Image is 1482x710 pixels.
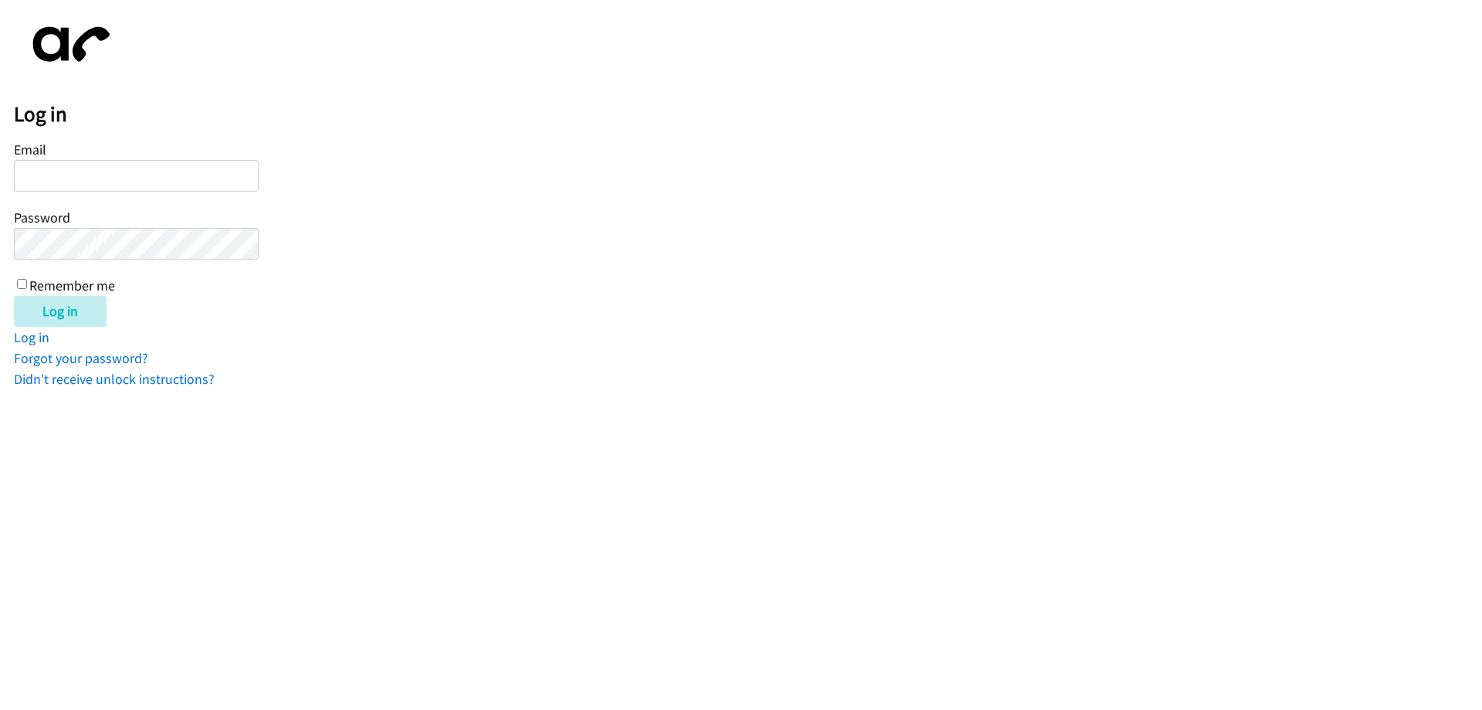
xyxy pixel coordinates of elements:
[14,296,107,327] input: Log in
[14,14,122,75] img: aphone-8a226864a2ddd6a5e75d1ebefc011f4aa8f32683c2d82f3fb0802fe031f96514.svg
[14,370,215,388] a: Didn't receive unlock instructions?
[14,328,49,346] a: Log in
[14,141,46,158] label: Email
[14,349,148,367] a: Forgot your password?
[29,277,115,294] label: Remember me
[14,209,70,226] label: Password
[14,101,1482,127] h2: Log in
